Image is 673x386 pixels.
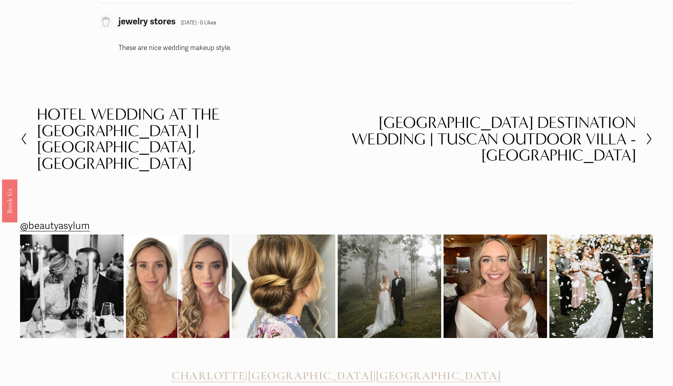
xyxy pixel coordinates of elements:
span: · 0 Likes [198,19,216,26]
h2: Hotel Wedding at the [GEOGRAPHIC_DATA] | [GEOGRAPHIC_DATA], [GEOGRAPHIC_DATA] [37,106,336,172]
a: [GEOGRAPHIC_DATA] [376,369,501,382]
img: Picture perfect 💫 @beautyasylum_charlotte @apryl_naylor_makeup #beautyasylum_apryl @uptownfunkyou... [338,235,441,338]
p: These are nice wedding makeup style. [118,42,574,54]
span: jewelry stores [118,16,176,27]
img: Rehearsal dinner vibes from Raleigh, NC. We added a subtle braid at the top before we created her... [20,235,124,338]
span: [DATE] [181,19,196,26]
span: | [373,369,376,382]
h2: [GEOGRAPHIC_DATA] Destination Wedding | Tuscan Outdoor Villa - [GEOGRAPHIC_DATA] [336,115,636,164]
img: Going into the wedding weekend with some bridal inspo for ya! 💫 @beautyasylum_charlotte #beautyas... [444,235,547,338]
a: [GEOGRAPHIC_DATA] [248,369,373,382]
a: @beautyasylum [20,217,90,235]
a: CHARLOTTE [172,369,245,382]
a: [GEOGRAPHIC_DATA] Destination Wedding | Tuscan Outdoor Villa - [GEOGRAPHIC_DATA] [336,106,653,172]
a: Hotel Wedding at the [GEOGRAPHIC_DATA] | [GEOGRAPHIC_DATA], [GEOGRAPHIC_DATA] [20,106,336,172]
img: It&rsquo;s been a while since we&rsquo;ve shared a before and after! Subtle makeup &amp; romantic... [126,235,229,338]
img: 2020 didn&rsquo;t stop this wedding celebration! 🎊😍🎉 @beautyasylum_atlanta #beautyasylum @bridal_... [549,222,653,351]
img: So much pretty from this weekend! Here&rsquo;s one from @beautyasylum_charlotte #beautyasylum @up... [232,225,335,348]
a: Book Us [2,179,17,222]
span: | [245,369,248,382]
